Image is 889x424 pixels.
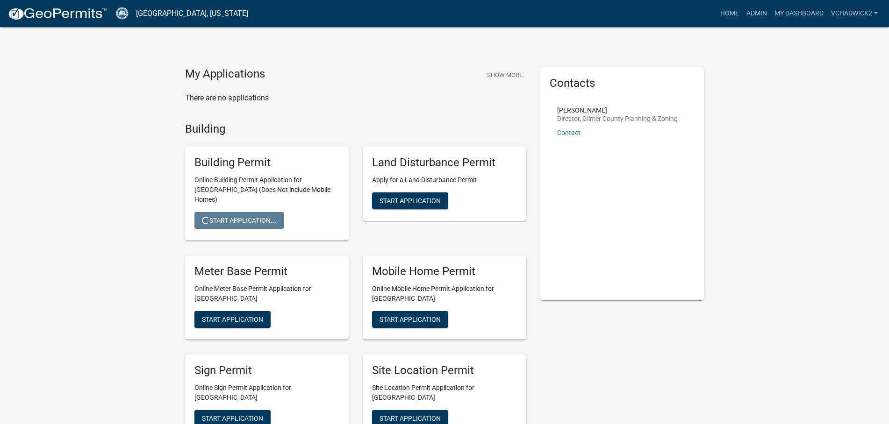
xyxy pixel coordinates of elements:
[827,5,882,22] a: VChadwick2
[136,6,248,21] a: [GEOGRAPHIC_DATA], [US_STATE]
[372,175,517,185] p: Apply for a Land Disturbance Permit
[372,311,448,328] button: Start Application
[194,311,271,328] button: Start Application
[185,67,265,81] h4: My Applications
[557,115,678,122] p: Director, Gilmer County Planning & Zoning
[372,383,517,403] p: Site Location Permit Application for [GEOGRAPHIC_DATA]
[372,364,517,377] h5: Site Location Permit
[717,5,743,22] a: Home
[372,265,517,278] h5: Mobile Home Permit
[194,364,339,377] h5: Sign Permit
[771,5,827,22] a: My Dashboard
[380,315,441,323] span: Start Application
[380,414,441,422] span: Start Application
[185,92,526,104] p: There are no applications
[557,107,678,113] p: [PERSON_NAME]
[194,383,339,403] p: Online Sign Permit Application for [GEOGRAPHIC_DATA]
[194,175,339,205] p: Online Building Permit Application for [GEOGRAPHIC_DATA] (Does Not include Mobile Homes)
[194,156,339,170] h5: Building Permit
[202,414,263,422] span: Start Application
[185,122,526,136] h4: Building
[194,284,339,304] p: Online Meter Base Permit Application for [GEOGRAPHIC_DATA]
[380,197,441,205] span: Start Application
[194,265,339,278] h5: Meter Base Permit
[202,315,263,323] span: Start Application
[372,192,448,209] button: Start Application
[557,129,581,136] a: Contact
[372,284,517,304] p: Online Mobile Home Permit Application for [GEOGRAPHIC_DATA]
[483,67,526,83] button: Show More
[202,217,276,224] span: Start Application...
[115,7,129,20] img: Gilmer County, Georgia
[550,77,695,90] h5: Contacts
[743,5,771,22] a: Admin
[372,156,517,170] h5: Land Disturbance Permit
[194,212,284,229] button: Start Application...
